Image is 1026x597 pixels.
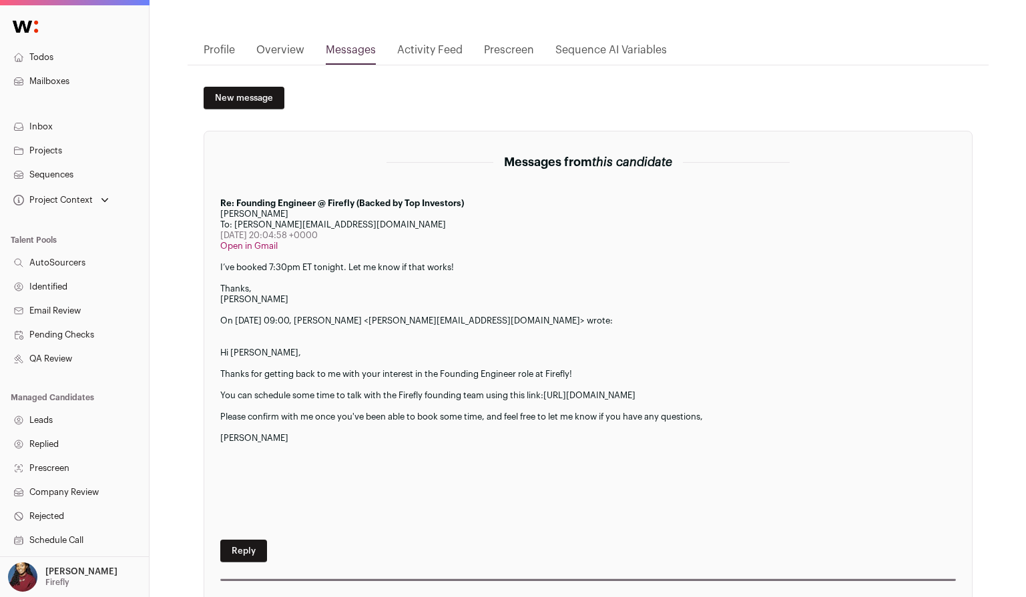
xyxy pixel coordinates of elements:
button: Open dropdown [5,562,120,592]
span: this candidate [592,156,672,168]
a: Reply [220,540,267,562]
div: You can schedule some time to talk with the Firefly founding team using this link: [220,390,956,401]
a: [URL][DOMAIN_NAME] [543,391,635,400]
a: Overview [256,42,304,65]
a: Sequence AI Variables [555,42,667,65]
a: Activity Feed [397,42,463,65]
a: Profile [204,42,235,65]
div: Please confirm with me once you've been able to book some time, and feel free to let me know if y... [220,412,956,422]
a: New message [204,87,284,109]
div: On [DATE] 09:00, [PERSON_NAME] <[PERSON_NAME][EMAIL_ADDRESS][DOMAIN_NAME]> wrote: [220,305,956,337]
p: Firefly [45,577,69,588]
p: [PERSON_NAME] [45,566,117,577]
p: I’ve booked 7:30pm ET tonight. Let me know if that works! [220,262,956,273]
div: [PERSON_NAME] [220,433,956,444]
h2: Messages from [504,153,672,171]
div: [PERSON_NAME] [220,294,956,305]
div: Re: Founding Engineer @ Firefly (Backed by Top Investors) [220,198,956,209]
img: Wellfound [5,13,45,40]
a: Messages [326,42,376,65]
img: 10010497-medium_jpg [8,562,37,592]
a: Prescreen [484,42,534,65]
div: [DATE] 20:04:58 +0000 [220,230,956,241]
a: Open in Gmail [220,241,278,250]
button: Open dropdown [11,191,111,209]
div: Thanks, [220,283,956,305]
div: [PERSON_NAME] [220,209,956,219]
div: Project Context [11,195,93,205]
div: To: [PERSON_NAME][EMAIL_ADDRESS][DOMAIN_NAME] [220,219,956,230]
div: Hi [PERSON_NAME], [220,348,956,358]
div: Thanks for getting back to me with your interest in the Founding Engineer role at Firefly! [220,369,956,380]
